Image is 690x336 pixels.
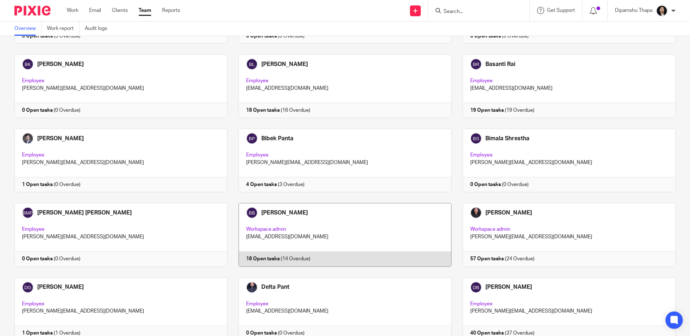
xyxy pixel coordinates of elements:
img: Pixie [14,6,51,16]
a: Email [89,7,101,14]
a: Reports [162,7,180,14]
a: Work report [47,22,79,36]
img: Dipamshu2.jpg [656,5,668,17]
p: Dipamshu Thapa [615,7,652,14]
span: Get Support [547,8,575,13]
a: Team [139,7,151,14]
a: Overview [14,22,42,36]
a: Work [67,7,78,14]
input: Search [443,9,508,15]
a: Clients [112,7,128,14]
a: Audit logs [85,22,113,36]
